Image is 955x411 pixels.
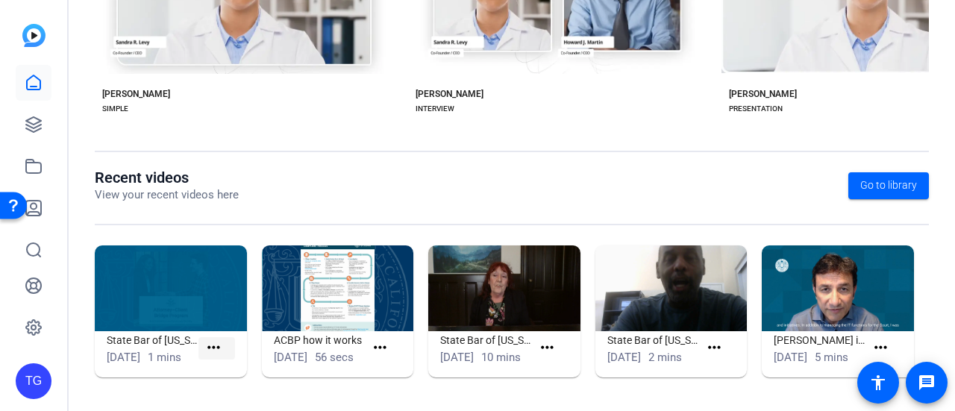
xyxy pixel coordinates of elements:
[918,374,936,392] mat-icon: message
[107,331,198,349] h1: State Bar of [US_STATE] Simple (47677)
[416,88,483,100] div: [PERSON_NAME]
[595,245,748,331] img: State Bar of California Simple (49208)
[762,245,914,331] img: Paras Gupta interview - Copy
[95,169,239,186] h1: Recent videos
[148,351,181,364] span: 1 mins
[729,88,797,100] div: [PERSON_NAME]
[774,331,865,349] h1: [PERSON_NAME] interview - Copy
[274,351,307,364] span: [DATE]
[371,339,389,357] mat-icon: more_horiz
[107,351,140,364] span: [DATE]
[204,339,223,357] mat-icon: more_horiz
[705,339,724,357] mat-icon: more_horiz
[16,363,51,399] div: TG
[871,339,890,357] mat-icon: more_horiz
[274,331,366,349] h1: ACBP how it works
[95,186,239,204] p: View your recent videos here
[538,339,557,357] mat-icon: more_horiz
[416,103,454,115] div: INTERVIEW
[22,24,46,47] img: blue-gradient.svg
[607,331,699,349] h1: State Bar of [US_STATE] Simple (49208)
[102,103,128,115] div: SIMPLE
[440,331,532,349] h1: State Bar of [US_STATE] Simple (49334)
[428,245,580,331] img: State Bar of California Simple (49334)
[481,351,521,364] span: 10 mins
[848,172,929,199] a: Go to library
[774,351,807,364] span: [DATE]
[869,374,887,392] mat-icon: accessibility
[262,245,414,331] img: ACBP how it works
[815,351,848,364] span: 5 mins
[729,103,783,115] div: PRESENTATION
[860,178,917,193] span: Go to library
[315,351,354,364] span: 56 secs
[607,351,641,364] span: [DATE]
[648,351,682,364] span: 2 mins
[102,88,170,100] div: [PERSON_NAME]
[95,245,247,331] img: State Bar of California Simple (47677)
[440,351,474,364] span: [DATE]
